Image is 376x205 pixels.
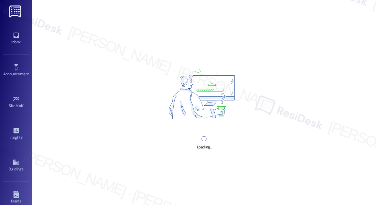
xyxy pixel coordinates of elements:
[9,5,23,17] img: ResiDesk Logo
[3,157,29,174] a: Buildings
[22,134,23,139] span: •
[23,102,24,107] span: •
[3,30,29,47] a: Inbox
[3,125,29,143] a: Insights •
[29,71,30,75] span: •
[3,93,29,111] a: Site Visit •
[197,144,211,151] div: Loading...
